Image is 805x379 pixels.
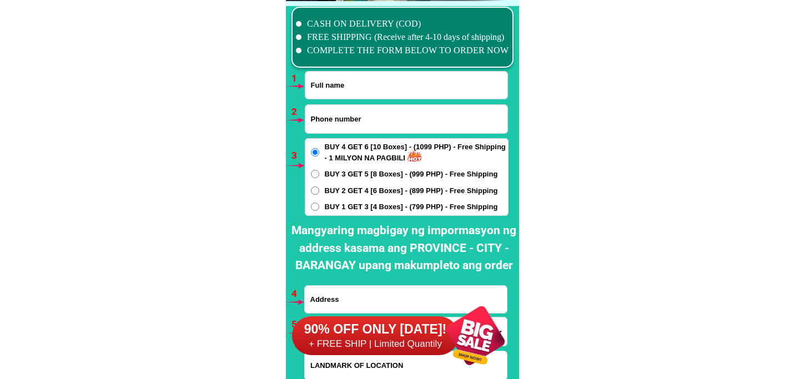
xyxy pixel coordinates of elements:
input: BUY 4 GET 6 [10 Boxes] - (1099 PHP) - Free Shipping - 1 MILYON NA PAGBILI [311,148,319,156]
span: BUY 2 GET 4 [6 Boxes] - (899 PHP) - Free Shipping [325,185,498,196]
h6: 90% OFF ONLY [DATE]! [292,321,459,338]
input: BUY 3 GET 5 [8 Boxes] - (999 PHP) - Free Shipping [311,170,319,178]
h6: 1 [291,72,304,86]
input: Input phone_number [305,105,507,133]
li: FREE SHIPPING (Receive after 4-10 days of shipping) [296,31,509,44]
span: BUY 1 GET 3 [4 Boxes] - (799 PHP) - Free Shipping [325,201,498,213]
input: BUY 1 GET 3 [4 Boxes] - (799 PHP) - Free Shipping [311,203,319,211]
h6: 5 [291,317,304,332]
h6: 2 [291,105,304,119]
span: BUY 4 GET 6 [10 Boxes] - (1099 PHP) - Free Shipping - 1 MILYON NA PAGBILI [325,142,508,163]
h2: Mangyaring magbigay ng impormasyon ng address kasama ang PROVINCE - CITY - BARANGAY upang makumpl... [289,222,519,275]
input: Input full_name [305,72,507,99]
h6: + FREE SHIP | Limited Quantily [292,338,459,350]
span: BUY 3 GET 5 [8 Boxes] - (999 PHP) - Free Shipping [325,169,498,180]
h6: 4 [291,287,304,301]
li: COMPLETE THE FORM BELOW TO ORDER NOW [296,44,509,57]
input: BUY 2 GET 4 [6 Boxes] - (899 PHP) - Free Shipping [311,186,319,195]
li: CASH ON DELIVERY (COD) [296,17,509,31]
input: Input address [305,286,507,313]
h6: 3 [291,149,304,163]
